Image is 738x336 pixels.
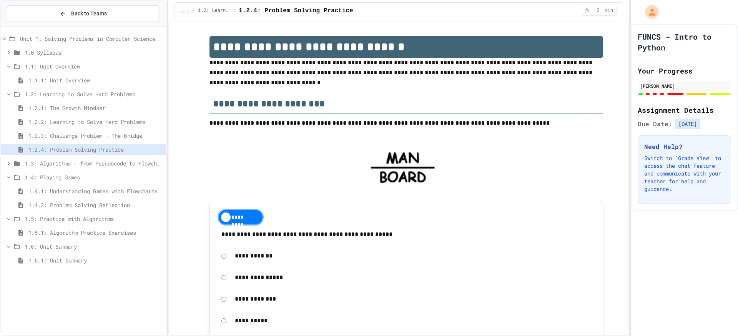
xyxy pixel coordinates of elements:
h2: Your Progress [638,65,731,76]
span: 1.2.2: Learning to Solve Hard Problems [28,118,163,126]
span: 1.2: Learning to Solve Hard Problems [198,8,229,14]
span: 1.5.1: Algorithm Practice Exercises [28,229,163,237]
span: 1.1.1: Unit Overview [28,76,163,84]
span: [DATE] [675,119,700,129]
span: 1.1: Unit Overview [25,62,163,70]
span: 5 [592,8,604,14]
span: 1.4.2: Problem Solving Reflection [28,201,163,209]
button: Back to Teams [7,5,160,22]
span: 1.6.1: Unit Summary [28,256,163,264]
span: Back to Teams [71,10,107,18]
h2: Assignment Details [638,105,731,115]
h3: Need Help? [644,142,725,151]
span: 1.2.1: The Growth Mindset [28,104,163,112]
span: 1.2: Learning to Solve Hard Problems [25,90,163,98]
p: Switch to "Grade View" to access the chat feature and communicate with your teacher for help and ... [644,154,725,193]
span: Due Date: [638,119,672,129]
span: Unit 1: Solving Problems in Computer Science [20,35,163,43]
span: 1.5: Practice with Algorithms [25,215,163,223]
span: 1.0 Syllabus [25,48,163,57]
span: / [192,8,195,14]
span: 1.6: Unit Summary [25,242,163,251]
span: min [605,8,613,14]
div: [PERSON_NAME] [640,82,729,89]
span: 1.2.4: Problem Solving Practice [239,6,353,15]
div: My Account [637,3,661,21]
span: 1.2.4: Problem Solving Practice [28,145,163,154]
span: ... [181,8,189,14]
span: / [233,8,236,14]
span: 1.4.1: Understanding Games with Flowcharts [28,187,163,195]
span: 1.4: Playing Games [25,173,163,181]
span: 1.2.3: Challenge Problem - The Bridge [28,132,163,140]
h1: FUNCS - Intro to Python [638,31,731,53]
span: 1.3: Algorithms - from Pseudocode to Flowcharts [25,159,163,167]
